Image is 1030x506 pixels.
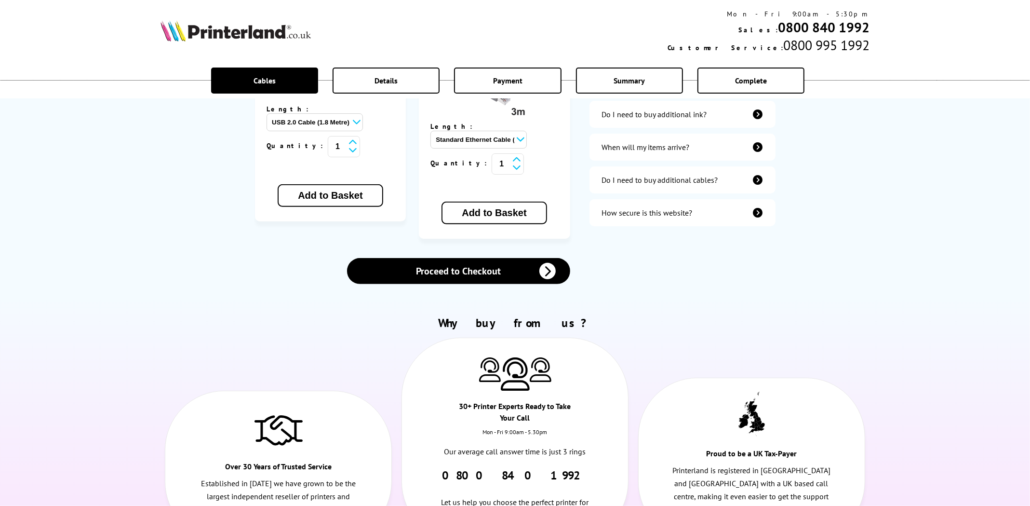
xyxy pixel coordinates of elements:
[161,315,870,330] h2: Why buy from us?
[602,109,707,119] div: Do I need to buy additional ink?
[602,208,693,218] div: How secure is this website?
[161,20,311,41] img: Printerland Logo
[347,258,570,284] a: Proceed to Checkout
[267,105,318,113] span: Length:
[430,122,482,131] span: Length:
[668,43,783,52] span: Customer Service:
[430,159,492,167] span: Quantity:
[735,76,767,85] span: Complete
[479,357,501,382] img: Printer Experts
[501,357,530,391] img: Printer Experts
[738,26,778,34] span: Sales:
[442,468,588,483] a: 0800 840 1992
[602,142,690,152] div: When will my items arrive?
[695,448,808,464] div: Proud to be a UK Tax-Payer
[589,166,776,193] a: additional-cables
[278,184,383,207] button: Add to Basket
[589,134,776,161] a: items-arrive
[778,18,869,36] a: 0800 840 1992
[436,445,594,458] p: Our average call answer time is just 3 rings
[402,428,628,445] div: Mon - Fri 9:00am - 5.30pm
[602,175,718,185] div: Do I need to buy additional cables?
[589,199,776,226] a: secure-website
[441,202,547,224] button: Add to Basket
[589,101,776,128] a: additional-ink
[668,10,869,18] div: Mon - Fri 9:00am - 5:30pm
[493,76,522,85] span: Payment
[738,392,765,436] img: UK tax payer
[254,76,276,85] span: Cables
[375,76,398,85] span: Details
[267,141,328,150] span: Quantity:
[614,76,645,85] span: Summary
[254,410,303,449] img: Trusted Service
[783,36,869,54] span: 0800 995 1992
[458,400,571,428] div: 30+ Printer Experts Ready to Take Your Call
[222,461,335,477] div: Over 30 Years of Trusted Service
[530,357,551,382] img: Printer Experts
